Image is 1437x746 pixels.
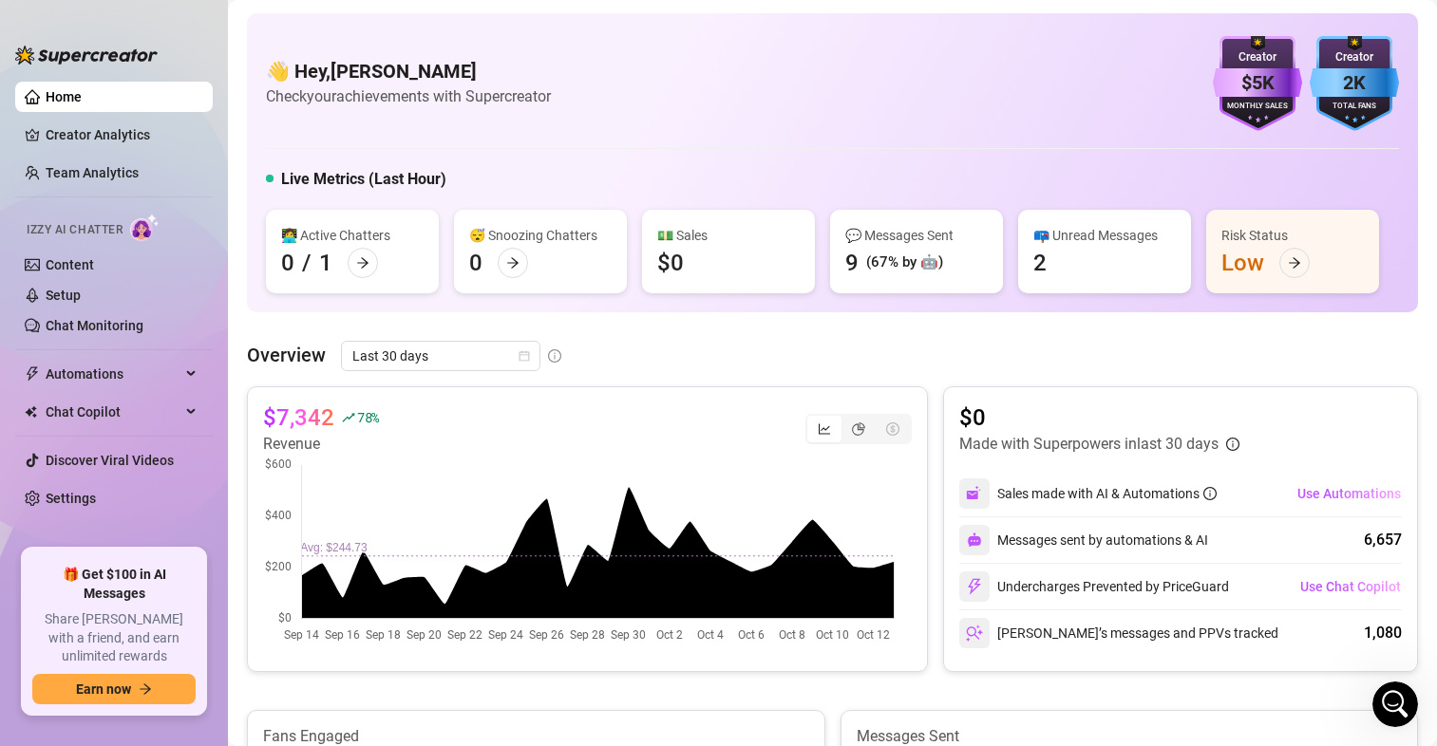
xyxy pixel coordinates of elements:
div: Sales made with AI & Automations [997,483,1217,504]
a: Settings [46,491,96,506]
h4: 👋 Hey, [PERSON_NAME] [266,58,551,84]
div: (67% by 🤖) [866,252,943,274]
span: Last 30 days [352,342,529,370]
div: $5K [1213,68,1302,98]
div: Undercharges Prevented by PriceGuard [959,571,1229,602]
article: $0 [959,402,1239,433]
img: svg%3e [966,485,983,502]
span: Izzy AI Chatter [27,221,123,239]
div: $0 [657,248,684,278]
span: Use Automations [1297,486,1401,501]
article: Check your achievements with Supercreator [266,84,551,108]
a: Chat Monitoring [46,318,143,333]
article: $7,342 [263,402,334,433]
span: Use Chat Copilot [1300,579,1401,594]
div: 2K [1310,68,1399,98]
div: Monthly Sales [1213,101,1302,113]
div: Total Fans [1310,101,1399,113]
div: 6,657 [1364,529,1402,551]
img: AI Chatter [130,214,160,241]
div: 💬 Messages Sent [845,225,988,246]
span: info-circle [1226,438,1239,451]
div: [PERSON_NAME]’s messages and PPVs tracked [959,618,1278,648]
span: 78 % [357,408,379,426]
span: Automations [46,359,180,389]
a: Discover Viral Videos [46,453,174,468]
a: Creator Analytics [46,120,198,150]
div: Creator [1310,48,1399,66]
iframe: Intercom live chat [1372,681,1418,727]
span: arrow-right [506,256,520,270]
span: info-circle [548,349,561,363]
div: segmented control [805,414,912,444]
div: 😴 Snoozing Chatters [469,225,612,246]
div: Messages sent by automations & AI [959,525,1208,555]
button: Earn nowarrow-right [32,674,196,704]
span: dollar-circle [886,422,899,436]
span: pie-chart [852,422,865,436]
img: purple-badge-B9DA21FR.svg [1213,36,1302,131]
img: svg%3e [966,625,983,642]
div: 1 [319,248,332,278]
span: arrow-right [356,256,369,270]
button: Use Chat Copilot [1299,571,1402,602]
div: 👩‍💻 Active Chatters [281,225,424,246]
div: 9 [845,248,859,278]
img: logo-BBDzfeDw.svg [15,46,158,65]
article: Made with Superpowers in last 30 days [959,433,1219,456]
span: calendar [519,350,530,362]
span: arrow-right [1288,256,1301,270]
span: Earn now [76,681,131,697]
span: arrow-right [139,682,152,696]
div: 0 [281,248,294,278]
a: Home [46,89,82,104]
div: 0 [469,248,482,278]
h5: Live Metrics (Last Hour) [281,168,446,191]
div: Risk Status [1221,225,1364,246]
span: Share [PERSON_NAME] with a friend, and earn unlimited rewards [32,610,196,666]
img: svg%3e [967,532,982,548]
img: Chat Copilot [25,405,37,419]
a: Team Analytics [46,165,139,180]
div: 2 [1033,248,1047,278]
img: svg%3e [966,578,983,595]
article: Revenue [263,433,379,456]
button: Use Automations [1296,478,1402,509]
div: Creator [1213,48,1302,66]
span: Chat Copilot [46,397,180,427]
article: Overview [247,341,326,369]
span: info-circle [1203,487,1217,500]
div: 1,080 [1364,622,1402,644]
div: 💵 Sales [657,225,800,246]
span: rise [342,411,355,424]
span: thunderbolt [25,366,40,382]
img: blue-badge-DgoSNQY1.svg [1310,36,1399,131]
div: 📪 Unread Messages [1033,225,1176,246]
a: Setup [46,288,81,303]
a: Content [46,257,94,272]
span: line-chart [818,422,831,436]
span: 🎁 Get $100 in AI Messages [32,566,196,603]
